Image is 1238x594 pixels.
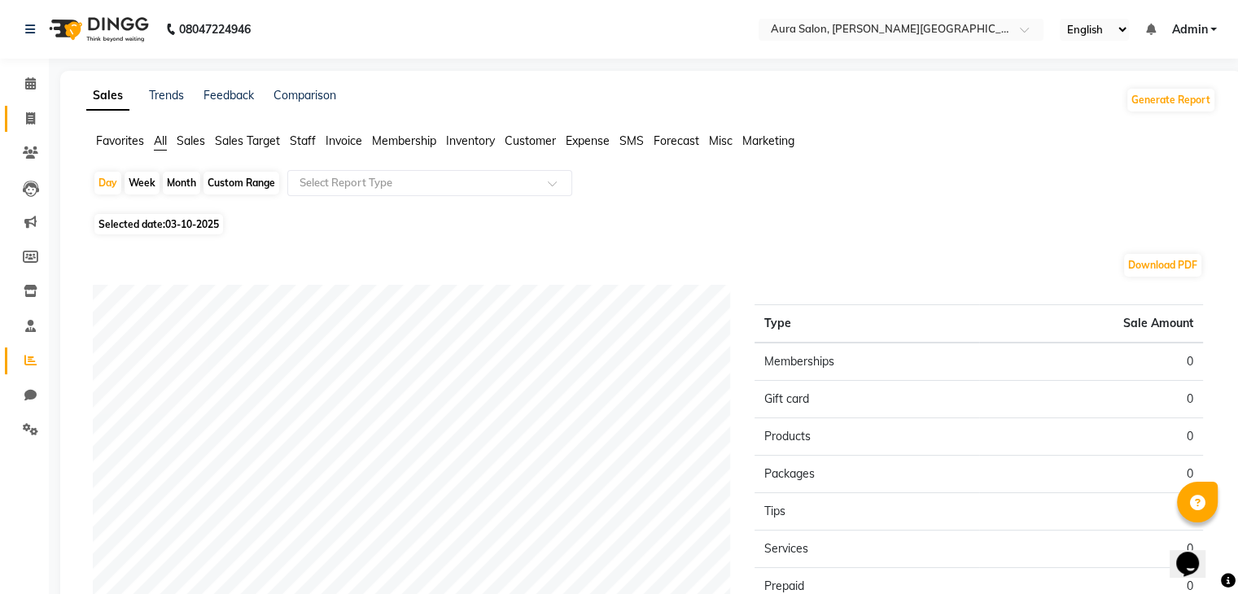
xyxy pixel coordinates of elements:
[179,7,251,52] b: 08047224946
[979,381,1203,418] td: 0
[979,418,1203,456] td: 0
[979,456,1203,493] td: 0
[979,343,1203,381] td: 0
[755,418,978,456] td: Products
[979,305,1203,343] th: Sale Amount
[979,531,1203,568] td: 0
[326,133,362,148] span: Invoice
[1127,89,1214,111] button: Generate Report
[163,172,200,194] div: Month
[505,133,556,148] span: Customer
[203,172,279,194] div: Custom Range
[42,7,153,52] img: logo
[654,133,699,148] span: Forecast
[177,133,205,148] span: Sales
[566,133,610,148] span: Expense
[1170,529,1222,578] iframe: chat widget
[94,172,121,194] div: Day
[165,218,219,230] span: 03-10-2025
[86,81,129,111] a: Sales
[94,214,223,234] span: Selected date:
[446,133,495,148] span: Inventory
[709,133,733,148] span: Misc
[755,531,978,568] td: Services
[215,133,280,148] span: Sales Target
[979,493,1203,531] td: 0
[619,133,644,148] span: SMS
[755,305,978,343] th: Type
[755,381,978,418] td: Gift card
[125,172,160,194] div: Week
[1124,254,1201,277] button: Download PDF
[755,456,978,493] td: Packages
[372,133,436,148] span: Membership
[154,133,167,148] span: All
[755,343,978,381] td: Memberships
[203,88,254,103] a: Feedback
[96,133,144,148] span: Favorites
[742,133,794,148] span: Marketing
[1171,21,1207,38] span: Admin
[755,493,978,531] td: Tips
[149,88,184,103] a: Trends
[290,133,316,148] span: Staff
[273,88,336,103] a: Comparison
